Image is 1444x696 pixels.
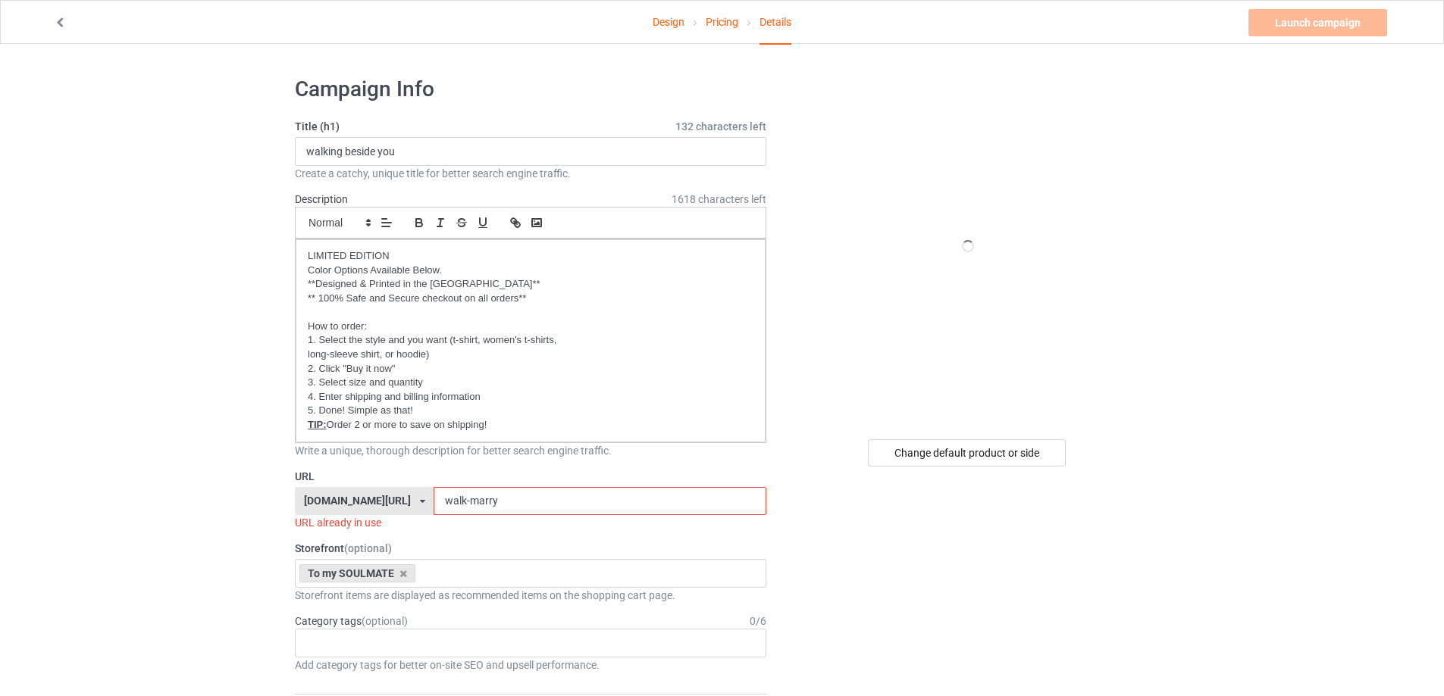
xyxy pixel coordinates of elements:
a: Design [653,1,684,43]
div: Write a unique, thorough description for better search engine traffic. [295,443,766,458]
div: URL already in use [295,515,766,530]
label: Title (h1) [295,119,766,134]
div: Details [760,1,791,45]
p: 4. Enter shipping and billing information [308,390,753,404]
h1: Campaign Info [295,76,766,103]
div: [DOMAIN_NAME][URL] [304,495,411,506]
p: 3. Select size and quantity [308,376,753,390]
a: Pricing [706,1,738,43]
span: 132 characters left [675,119,766,134]
div: 0 / 6 [750,613,766,629]
div: Create a catchy, unique title for better search engine traffic. [295,166,766,181]
p: Color Options Available Below. [308,264,753,278]
span: (optional) [344,542,392,554]
div: Storefront items are displayed as recommended items on the shopping cart page. [295,588,766,603]
span: (optional) [362,615,408,627]
div: Change default product or side [868,439,1066,467]
div: To my SOULMATE [299,564,415,582]
label: Description [295,193,348,205]
p: 1. Select the style and you want (t-shirt, women's t-shirts, [308,333,753,348]
u: TIP: [308,419,327,430]
label: Storefront [295,541,766,556]
div: Add category tags for better on-site SEO and upsell performance. [295,657,766,673]
span: 1618 characters left [672,192,766,207]
p: How to order: [308,320,753,334]
label: URL [295,469,766,484]
p: **Designed & Printed in the [GEOGRAPHIC_DATA]** [308,277,753,292]
p: 5. Done! Simple as that! [308,404,753,418]
p: 2. Click "Buy it now" [308,362,753,376]
p: LIMITED EDITION [308,249,753,264]
p: ** 100% Safe and Secure checkout on all orders** [308,292,753,306]
label: Category tags [295,613,408,629]
p: Order 2 or more to save on shipping! [308,418,753,432]
p: long-sleeve shirt, or hoodie) [308,348,753,362]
